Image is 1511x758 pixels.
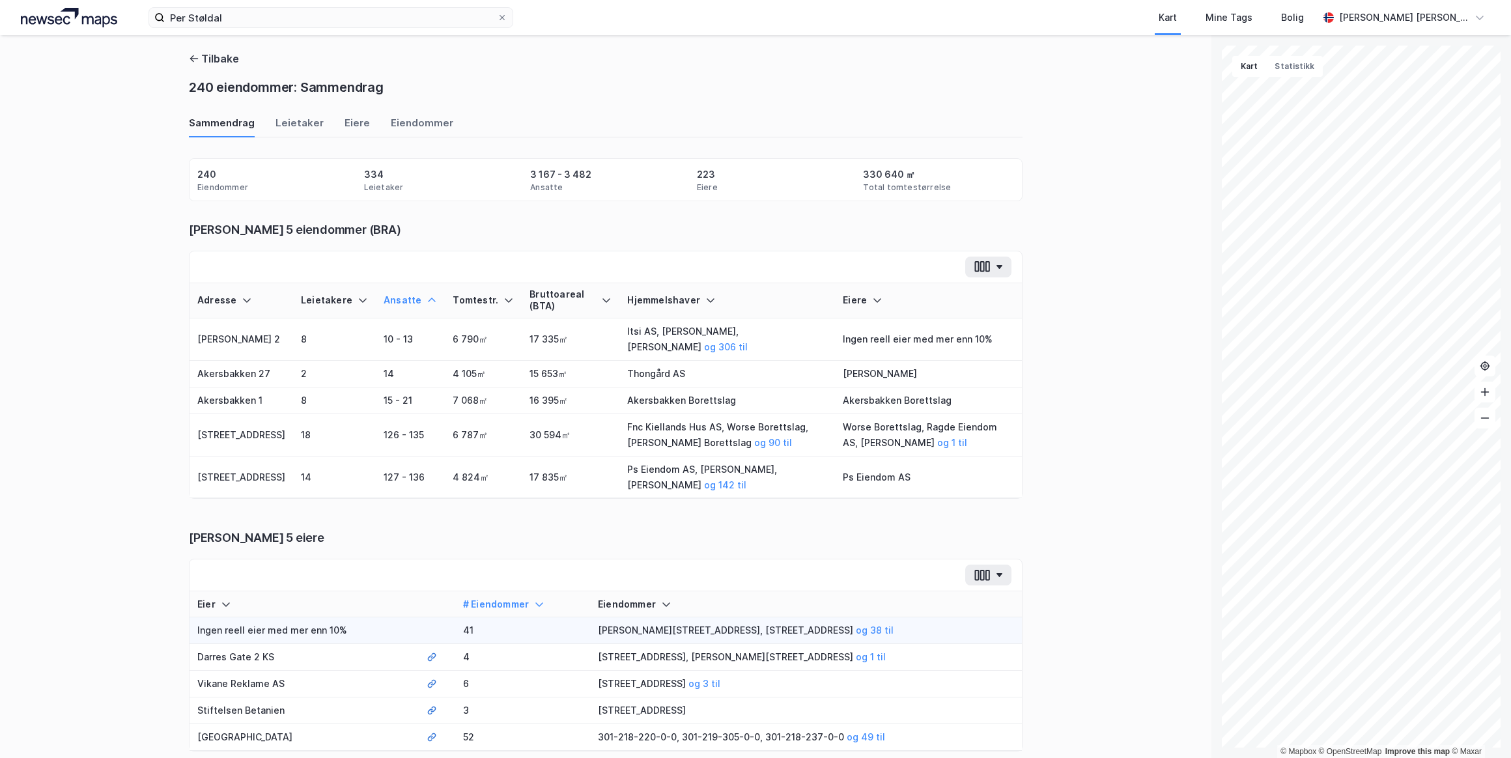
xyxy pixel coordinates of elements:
[627,462,827,493] div: Ps Eiendom AS, [PERSON_NAME], [PERSON_NAME]
[530,167,591,182] div: 3 167 - 3 482
[619,387,835,414] td: Akersbakken Borettslag
[1266,56,1323,77] button: Statistikk
[455,697,590,724] td: 3
[1159,10,1177,25] div: Kart
[627,419,827,451] div: Fnc Kiellands Hus AS, Worse Borettslag, [PERSON_NAME] Borettslag
[522,361,619,387] td: 15 653㎡
[293,361,376,387] td: 2
[453,294,514,307] div: Tomtestr.
[21,8,117,27] img: logo.a4113a55bc3d86da70a041830d287a7e.svg
[455,644,590,671] td: 4
[843,419,1014,451] div: Worse Borettslag, Ragde Eiendom AS, [PERSON_NAME]
[376,414,445,456] td: 126 - 135
[530,288,612,313] div: Bruttoareal (BTA)
[598,649,1014,665] div: [STREET_ADDRESS], [PERSON_NAME][STREET_ADDRESS]
[455,671,590,697] td: 6
[619,361,835,387] td: Thongård AS
[376,318,445,361] td: 10 - 13
[835,318,1022,361] td: Ingen reell eier med mer enn 10%
[445,414,522,456] td: 6 787㎡
[530,182,563,193] div: Ansatte
[197,598,411,611] div: Eier
[391,116,453,137] div: Eiendommer
[190,617,419,644] td: Ingen reell eier med mer enn 10%
[598,623,1014,638] div: [PERSON_NAME][STREET_ADDRESS], [STREET_ADDRESS]
[293,456,376,499] td: 14
[275,116,324,137] div: Leietaker
[445,387,522,414] td: 7 068㎡
[364,167,384,182] div: 334
[522,414,619,456] td: 30 594㎡
[445,361,522,387] td: 4 105㎡
[190,456,293,499] td: [STREET_ADDRESS]
[190,318,293,361] td: [PERSON_NAME] 2
[189,116,255,137] div: Sammendrag
[445,318,522,361] td: 6 790㎡
[598,729,1014,745] div: 301-218-220-0-0, 301-219-305-0-0, 301-218-237-0-0
[590,697,1022,724] td: [STREET_ADDRESS]
[627,294,827,307] div: Hjemmelshaver
[189,51,239,66] button: Tilbake
[697,167,715,182] div: 223
[376,387,445,414] td: 15 - 21
[455,724,590,751] td: 52
[598,598,1014,611] div: Eiendommer
[863,182,951,193] div: Total tomtestørrelse
[197,182,248,193] div: Eiendommer
[522,456,619,499] td: 17 835㎡
[835,456,1022,499] td: Ps Eiendom AS
[293,387,376,414] td: 8
[197,167,216,182] div: 240
[1281,10,1304,25] div: Bolig
[1385,747,1450,756] a: Improve this map
[1206,10,1252,25] div: Mine Tags
[835,387,1022,414] td: Akersbakken Borettslag
[190,724,419,751] td: [GEOGRAPHIC_DATA]
[1446,695,1511,758] iframe: Chat Widget
[165,8,497,27] input: Søk på adresse, matrikkel, gårdeiere, leietakere eller personer
[189,77,384,98] div: 240 eiendommer: Sammendrag
[190,644,419,671] td: Darres Gate 2 KS
[522,387,619,414] td: 16 395㎡
[1280,747,1316,756] a: Mapbox
[376,456,445,499] td: 127 - 136
[190,671,419,697] td: Vikane Reklame AS
[384,294,437,307] div: Ansatte
[189,222,1023,238] div: [PERSON_NAME] 5 eiendommer (BRA)
[697,182,718,193] div: Eiere
[863,167,915,182] div: 330 640 ㎡
[190,387,293,414] td: Akersbakken 1
[293,414,376,456] td: 18
[190,414,293,456] td: [STREET_ADDRESS]
[1319,747,1382,756] a: OpenStreetMap
[301,294,368,307] div: Leietakere
[455,617,590,644] td: 41
[345,116,370,137] div: Eiere
[835,361,1022,387] td: [PERSON_NAME]
[598,676,1014,692] div: [STREET_ADDRESS]
[1232,56,1266,77] button: Kart
[189,530,1023,546] div: [PERSON_NAME] 5 eiere
[463,598,582,611] div: # Eiendommer
[1446,695,1511,758] div: Kontrollprogram for chat
[364,182,404,193] div: Leietaker
[522,318,619,361] td: 17 335㎡
[197,294,285,307] div: Adresse
[445,456,522,499] td: 4 824㎡
[190,697,419,724] td: Stiftelsen Betanien
[376,361,445,387] td: 14
[190,361,293,387] td: Akersbakken 27
[1339,10,1469,25] div: [PERSON_NAME] [PERSON_NAME]
[627,324,827,355] div: Itsi AS, [PERSON_NAME], [PERSON_NAME]
[293,318,376,361] td: 8
[843,294,1014,307] div: Eiere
